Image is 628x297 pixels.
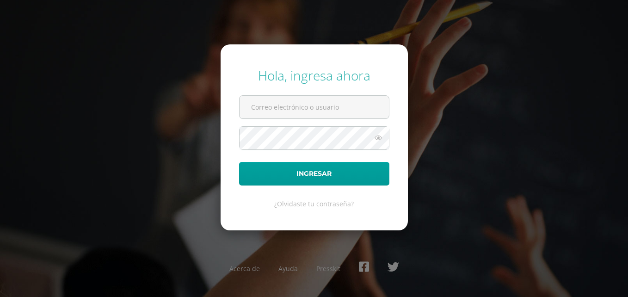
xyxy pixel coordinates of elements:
[239,67,389,84] div: Hola, ingresa ahora
[274,199,354,208] a: ¿Olvidaste tu contraseña?
[239,162,389,186] button: Ingresar
[240,96,389,118] input: Correo electrónico o usuario
[278,264,298,273] a: Ayuda
[316,264,340,273] a: Presskit
[229,264,260,273] a: Acerca de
